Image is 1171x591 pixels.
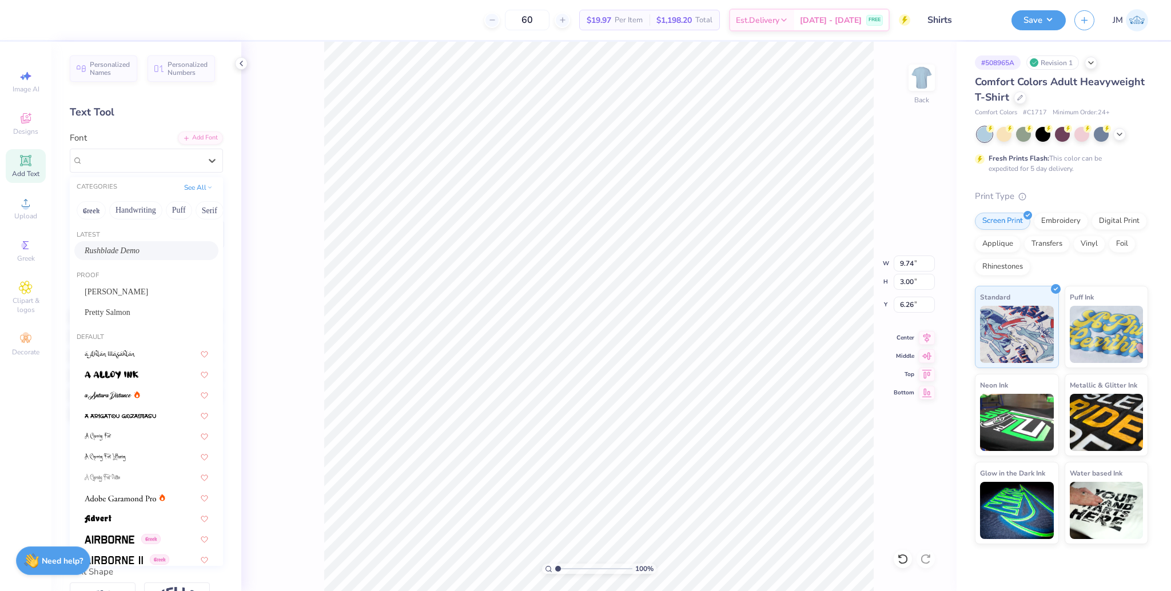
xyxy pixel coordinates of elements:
[656,14,692,26] span: $1,198.20
[85,245,140,257] span: Rushblade Demo
[1026,55,1079,70] div: Revision 1
[505,10,549,30] input: – –
[141,534,161,544] span: Greek
[85,453,126,461] img: A Charming Font Leftleaning
[85,392,132,400] img: a Antara Distance
[77,182,117,192] div: CATEGORIES
[1070,467,1122,479] span: Water based Ink
[166,201,192,219] button: Puff
[615,14,643,26] span: Per Item
[1011,10,1066,30] button: Save
[178,131,223,145] div: Add Font
[1073,235,1105,253] div: Vinyl
[869,16,881,24] span: FREE
[85,286,148,298] span: [PERSON_NAME]
[975,258,1030,275] div: Rhinestones
[17,254,35,263] span: Greek
[85,306,130,318] span: Pretty Salmon
[109,201,162,219] button: Handwriting
[1070,379,1137,391] span: Metallic & Glitter Ink
[85,433,111,441] img: A Charming Font
[635,564,654,574] span: 100 %
[150,554,169,565] span: Greek
[1113,9,1148,31] a: JM
[12,348,39,357] span: Decorate
[1070,306,1144,363] img: Puff Ink
[6,296,46,314] span: Clipart & logos
[85,412,156,420] img: a Arigatou Gozaimasu
[14,211,37,221] span: Upload
[70,565,223,578] div: Text Shape
[12,169,39,178] span: Add Text
[13,127,38,136] span: Designs
[1109,235,1136,253] div: Foil
[1024,235,1070,253] div: Transfers
[980,482,1054,539] img: Glow in the Dark Ink
[975,75,1145,104] span: Comfort Colors Adult Heavyweight T-Shirt
[980,467,1045,479] span: Glow in the Dark Ink
[1053,108,1110,118] span: Minimum Order: 24 +
[70,105,223,120] div: Text Tool
[919,9,1003,31] input: Untitled Design
[42,556,83,566] strong: Need help?
[90,61,130,77] span: Personalized Names
[894,389,914,397] span: Bottom
[70,131,87,145] label: Font
[196,201,224,219] button: Serif
[70,333,223,342] div: Default
[85,474,120,482] img: A Charming Font Outline
[975,55,1021,70] div: # 508965A
[894,352,914,360] span: Middle
[1092,213,1147,230] div: Digital Print
[85,515,111,523] img: Advert
[1126,9,1148,31] img: John Michael Binayas
[980,379,1008,391] span: Neon Ink
[894,334,914,342] span: Center
[1070,482,1144,539] img: Water based Ink
[1070,291,1094,303] span: Puff Ink
[975,235,1021,253] div: Applique
[1070,394,1144,451] img: Metallic & Glitter Ink
[85,494,156,502] img: Adobe Garamond Pro
[736,14,779,26] span: Est. Delivery
[975,190,1148,203] div: Print Type
[910,66,933,89] img: Back
[77,201,106,219] button: Greek
[989,153,1129,174] div: This color can be expedited for 5 day delivery.
[85,350,136,358] img: a Ahlan Wasahlan
[695,14,712,26] span: Total
[980,306,1054,363] img: Standard
[85,371,138,379] img: a Alloy Ink
[85,556,143,564] img: Airborne II
[975,108,1017,118] span: Comfort Colors
[980,291,1010,303] span: Standard
[894,370,914,378] span: Top
[70,230,223,240] div: Latest
[70,271,223,281] div: Proof
[989,154,1049,163] strong: Fresh Prints Flash:
[1034,213,1088,230] div: Embroidery
[975,213,1030,230] div: Screen Print
[85,536,134,544] img: Airborne
[1023,108,1047,118] span: # C1717
[168,61,208,77] span: Personalized Numbers
[980,394,1054,451] img: Neon Ink
[914,95,929,105] div: Back
[13,85,39,94] span: Image AI
[800,14,862,26] span: [DATE] - [DATE]
[587,14,611,26] span: $19.97
[1113,14,1123,27] span: JM
[181,182,216,193] button: See All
